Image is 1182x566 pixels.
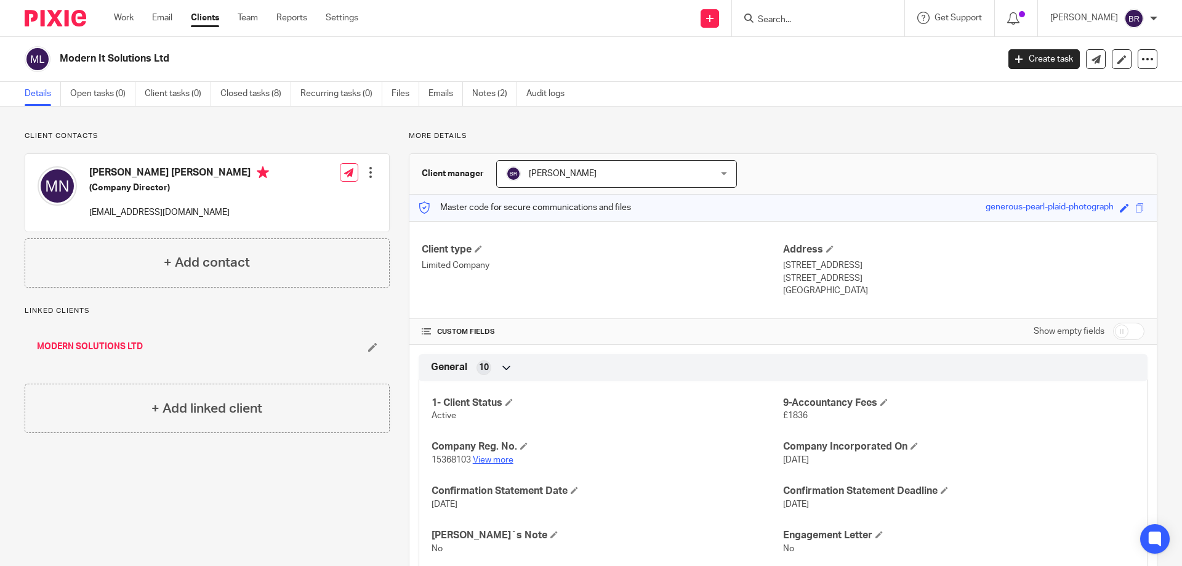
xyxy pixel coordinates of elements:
[89,182,269,194] h5: (Company Director)
[783,544,794,553] span: No
[783,456,809,464] span: [DATE]
[783,285,1144,297] p: [GEOGRAPHIC_DATA]
[422,259,783,272] p: Limited Company
[422,168,484,180] h3: Client manager
[935,14,982,22] span: Get Support
[326,12,358,24] a: Settings
[783,259,1144,272] p: [STREET_ADDRESS]
[419,201,631,214] p: Master code for secure communications and files
[783,485,1135,498] h4: Confirmation Statement Deadline
[432,500,457,509] span: [DATE]
[432,529,783,542] h4: [PERSON_NAME]`s Note
[1124,9,1144,28] img: svg%3E
[37,341,143,353] a: MODERN SOLUTIONS LTD
[472,82,517,106] a: Notes (2)
[783,440,1135,453] h4: Company Incorporated On
[783,411,808,420] span: £1836
[114,12,134,24] a: Work
[757,15,867,26] input: Search
[986,201,1114,215] div: generous-pearl-plaid-photograph
[479,362,489,374] span: 10
[783,529,1135,542] h4: Engagement Letter
[152,12,172,24] a: Email
[783,500,809,509] span: [DATE]
[432,411,456,420] span: Active
[526,82,574,106] a: Audit logs
[432,485,783,498] h4: Confirmation Statement Date
[70,82,135,106] a: Open tasks (0)
[392,82,419,106] a: Files
[473,456,513,464] a: View more
[432,397,783,410] h4: 1- Client Status
[432,544,443,553] span: No
[428,82,463,106] a: Emails
[783,397,1135,410] h4: 9-Accountancy Fees
[25,306,390,316] p: Linked clients
[25,82,61,106] a: Details
[506,166,521,181] img: svg%3E
[220,82,291,106] a: Closed tasks (8)
[191,12,219,24] a: Clients
[422,243,783,256] h4: Client type
[151,399,262,418] h4: + Add linked client
[164,253,250,272] h4: + Add contact
[89,166,269,182] h4: [PERSON_NAME] [PERSON_NAME]
[409,131,1157,141] p: More details
[25,46,50,72] img: svg%3E
[276,12,307,24] a: Reports
[783,272,1144,285] p: [STREET_ADDRESS]
[145,82,211,106] a: Client tasks (0)
[25,131,390,141] p: Client contacts
[783,243,1144,256] h4: Address
[89,206,269,219] p: [EMAIL_ADDRESS][DOMAIN_NAME]
[432,456,471,464] span: 15368103
[431,361,467,374] span: General
[25,10,86,26] img: Pixie
[1050,12,1118,24] p: [PERSON_NAME]
[529,169,597,178] span: [PERSON_NAME]
[1034,325,1104,338] label: Show empty fields
[300,82,382,106] a: Recurring tasks (0)
[60,52,804,65] h2: Modern It Solutions Ltd
[38,166,77,206] img: svg%3E
[257,166,269,179] i: Primary
[238,12,258,24] a: Team
[432,440,783,453] h4: Company Reg. No.
[422,327,783,337] h4: CUSTOM FIELDS
[1008,49,1080,69] a: Create task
